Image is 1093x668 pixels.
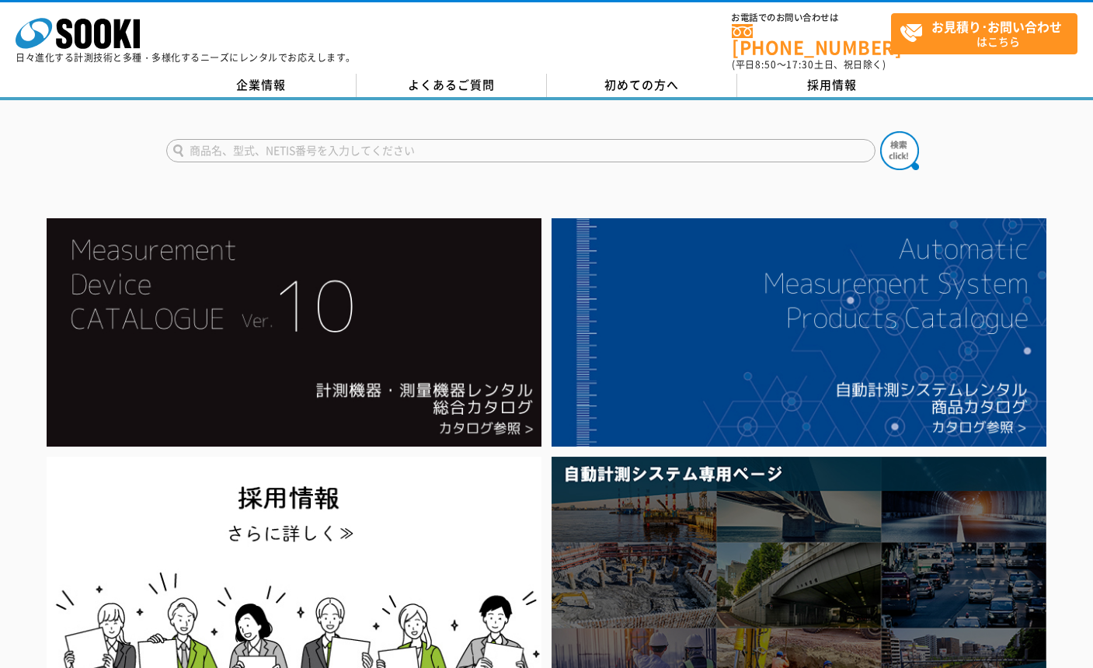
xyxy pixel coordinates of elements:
a: お見積り･お問い合わせはこちら [891,13,1077,54]
a: 初めての方へ [547,74,737,97]
img: Catalog Ver10 [47,218,541,447]
strong: お見積り･お問い合わせ [931,17,1062,36]
span: お電話でのお問い合わせは [732,13,891,23]
p: 日々進化する計測技術と多種・多様化するニーズにレンタルでお応えします。 [16,53,356,62]
a: [PHONE_NUMBER] [732,24,891,56]
span: 8:50 [755,57,777,71]
span: 17:30 [786,57,814,71]
a: よくあるご質問 [357,74,547,97]
span: はこちら [900,14,1077,53]
img: 自動計測システムカタログ [552,218,1046,447]
span: (平日 ～ 土日、祝日除く) [732,57,886,71]
input: 商品名、型式、NETIS番号を入力してください [166,139,875,162]
span: 初めての方へ [604,76,679,93]
a: 採用情報 [737,74,928,97]
a: 企業情報 [166,74,357,97]
img: btn_search.png [880,131,919,170]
